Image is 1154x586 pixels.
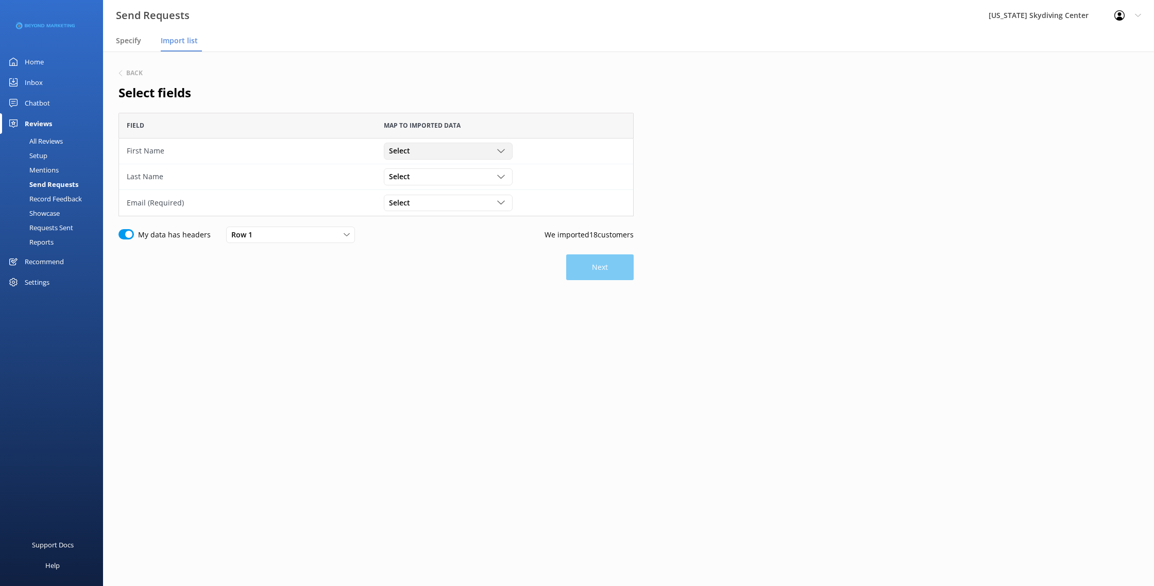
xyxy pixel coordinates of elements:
[127,171,368,182] div: Last Name
[6,177,78,192] div: Send Requests
[15,18,75,35] img: 3-1676954853.png
[118,83,634,102] h2: Select fields
[6,134,63,148] div: All Reviews
[6,192,82,206] div: Record Feedback
[6,235,54,249] div: Reports
[25,251,64,272] div: Recommend
[118,139,634,216] div: grid
[231,229,259,240] span: Row 1
[6,206,60,220] div: Showcase
[389,145,416,157] span: Select
[545,229,634,240] p: We imported 18 customers
[25,51,44,72] div: Home
[118,70,143,76] button: Back
[6,134,103,148] a: All Reviews
[6,206,103,220] a: Showcase
[25,72,43,93] div: Inbox
[127,120,144,130] span: Field
[6,148,47,163] div: Setup
[161,36,198,46] span: Import list
[6,235,103,249] a: Reports
[45,555,60,576] div: Help
[32,535,74,555] div: Support Docs
[6,220,73,235] div: Requests Sent
[6,192,103,206] a: Record Feedback
[6,220,103,235] a: Requests Sent
[6,148,103,163] a: Setup
[116,7,190,24] h3: Send Requests
[6,163,103,177] a: Mentions
[389,197,416,209] span: Select
[138,229,211,240] label: My data has headers
[6,177,103,192] a: Send Requests
[127,145,368,157] div: First Name
[25,93,50,113] div: Chatbot
[389,171,416,182] span: Select
[6,163,59,177] div: Mentions
[116,36,141,46] span: Specify
[384,120,461,130] span: Map to imported data
[25,113,52,134] div: Reviews
[127,197,368,209] div: Email (Required)
[126,70,143,76] h6: Back
[25,272,49,292] div: Settings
